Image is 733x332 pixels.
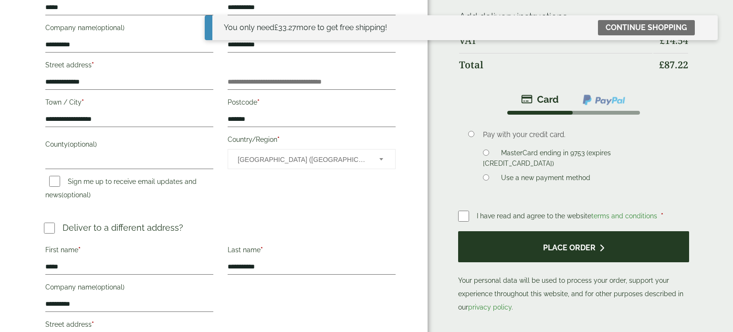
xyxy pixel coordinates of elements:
[92,61,94,69] abbr: required
[659,58,664,71] span: £
[82,98,84,106] abbr: required
[459,11,567,22] a: Add delivery instructions
[78,246,81,254] abbr: required
[95,283,125,291] span: (optional)
[45,58,213,75] label: Street address
[45,243,213,259] label: First name
[459,53,652,76] th: Total
[261,246,263,254] abbr: required
[228,96,396,112] label: Postcode
[45,280,213,297] label: Company name
[68,140,97,148] span: (optional)
[458,231,689,262] button: Place order
[582,94,626,106] img: ppcp-gateway.png
[274,23,296,32] span: 33.27
[591,212,657,220] a: terms and conditions
[238,150,366,170] span: United Kingdom (UK)
[228,133,396,149] label: Country/Region
[521,94,559,105] img: stripe.png
[45,138,213,154] label: County
[228,243,396,259] label: Last name
[228,149,396,169] span: Country/Region
[483,129,674,140] p: Pay with your credit card.
[661,212,663,220] abbr: required
[45,21,213,37] label: Company name
[92,321,94,328] abbr: required
[224,22,387,33] div: You only need more to get free shipping!
[458,231,689,314] p: Your personal data will be used to process your order, support your experience throughout this we...
[483,149,611,170] label: MasterCard ending in 9753 (expires [CREDIT_CARD_DATA])
[468,303,512,311] a: privacy policy
[274,23,278,32] span: £
[659,58,688,71] bdi: 87.22
[62,191,91,199] span: (optional)
[477,212,659,220] span: I have read and agree to the website
[45,96,213,112] label: Town / City
[598,20,695,35] a: Continue shopping
[497,174,594,184] label: Use a new payment method
[49,176,60,187] input: Sign me up to receive email updates and news(optional)
[95,24,125,32] span: (optional)
[257,98,260,106] abbr: required
[277,136,280,143] abbr: required
[63,221,183,234] p: Deliver to a different address?
[45,178,197,202] label: Sign me up to receive email updates and news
